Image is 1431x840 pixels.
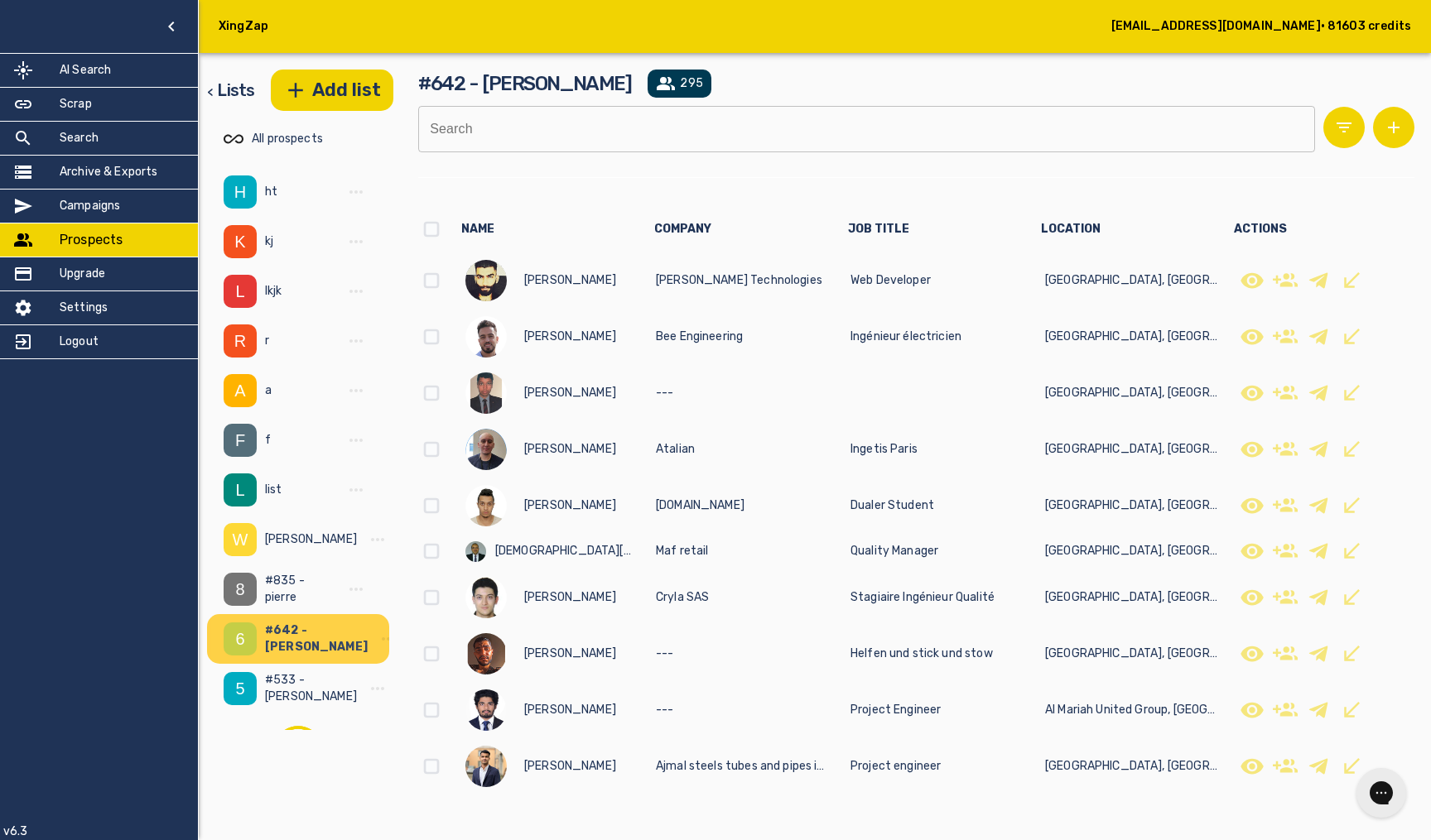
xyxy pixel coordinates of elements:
[524,385,616,401] p: [PERSON_NAME]
[1045,385,1220,401] p: [GEOGRAPHIC_DATA], [GEOGRAPHIC_DATA]
[60,300,108,316] h5: Settings
[461,221,634,238] p: NAME
[1045,702,1220,718] p: Al Mariah United Group, [GEOGRAPHIC_DATA]
[60,230,123,250] h5: Prospects
[224,473,257,506] img: avatar
[524,758,616,775] p: [PERSON_NAME]
[524,497,616,514] p: [PERSON_NAME]
[224,175,257,209] img: avatar
[224,573,257,606] img: avatar
[1045,543,1220,559] p: [GEOGRAPHIC_DATA], [GEOGRAPHIC_DATA]
[656,758,831,775] p: Ajmal steels tubes and pipes industries
[1111,18,1411,35] h5: [EMAIL_ADDRESS][DOMAIN_NAME] • 81603 credits
[265,672,357,705] p: #533 - [PERSON_NAME]
[224,622,257,655] img: avatar
[850,329,961,345] p: Ingénieur électricien
[1045,758,1220,775] p: [GEOGRAPHIC_DATA], [GEOGRAPHIC_DATA]
[495,543,636,559] p: [DEMOGRAPHIC_DATA][PERSON_NAME][DEMOGRAPHIC_DATA]
[524,329,616,345] p: [PERSON_NAME]
[219,18,268,35] h5: XingZap
[655,221,828,238] p: COMPANY
[265,482,335,498] p: list
[418,106,1303,152] input: Search
[850,758,941,775] p: Project engineer
[60,334,99,350] h5: Logout
[680,75,702,92] span: 295
[271,70,393,111] button: Add list
[265,233,335,250] p: kj
[60,198,120,214] h5: Campaigns
[524,589,616,606] p: [PERSON_NAME]
[265,184,335,200] p: ht
[524,646,616,662] p: [PERSON_NAME]
[1045,589,1220,606] p: [GEOGRAPHIC_DATA], [GEOGRAPHIC_DATA]
[656,543,709,559] p: Maf retail
[224,672,257,705] img: avatar
[207,79,254,102] h1: <
[265,333,335,349] p: r
[850,272,931,289] p: Web Developer
[1045,441,1220,458] p: [GEOGRAPHIC_DATA], [GEOGRAPHIC_DATA]
[224,424,257,457] img: avatar
[850,543,938,559] p: Quality Manager
[265,432,335,449] p: f
[524,272,616,289] p: [PERSON_NAME]
[60,164,158,180] h5: Archive & Exports
[224,324,257,358] img: avatar
[60,130,99,146] h5: Search
[524,702,616,718] p: [PERSON_NAME]
[656,385,673,401] p: ---
[656,441,695,458] p: Atalian
[265,382,335,399] p: a
[1235,221,1408,238] p: ACTIONS
[224,523,257,556] img: avatar
[217,80,254,100] span: Lists
[265,531,357,548] p: [PERSON_NAME]
[224,225,257,258] img: avatar
[848,221,1021,238] p: JOB TITLE
[850,497,934,514] p: Dualer Student
[656,646,673,662] p: ---
[265,283,335,300] p: lkjk
[60,62,111,79] h5: AI Search
[656,497,744,514] p: [DOMAIN_NAME]
[3,823,28,840] p: v6.3
[1348,762,1414,823] iframe: Gorgias live chat messenger
[60,96,92,113] h5: Scrap
[656,329,743,345] p: Bee Engineering
[656,272,822,289] p: [PERSON_NAME] Technologies
[850,441,918,458] p: Ingetis Paris
[850,589,995,606] p: Stagiaire Ingénieur Qualité
[1045,497,1220,514] p: [GEOGRAPHIC_DATA], [GEOGRAPHIC_DATA]
[656,702,673,718] p: ---
[224,374,257,407] img: avatar
[224,275,257,308] img: avatar
[524,441,616,458] p: [PERSON_NAME]
[1045,329,1220,345] p: [GEOGRAPHIC_DATA], [GEOGRAPHIC_DATA], [GEOGRAPHIC_DATA], [GEOGRAPHIC_DATA]
[850,646,993,662] p: Helfen und stick und stow
[265,622,368,655] p: #642 - [PERSON_NAME]
[1045,272,1220,289] p: [GEOGRAPHIC_DATA], [GEOGRAPHIC_DATA]
[1045,646,1220,662] p: [GEOGRAPHIC_DATA], [GEOGRAPHIC_DATA]
[418,70,631,97] h1: #642 - [PERSON_NAME]
[1041,221,1214,238] p: LOCATION
[265,573,335,606] p: #835 - pierre
[252,131,373,147] p: All prospects
[60,266,105,282] h5: Upgrade
[850,702,941,718] p: Project Engineer
[656,589,709,606] p: Cryla SAS
[265,718,331,784] div: puff-loading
